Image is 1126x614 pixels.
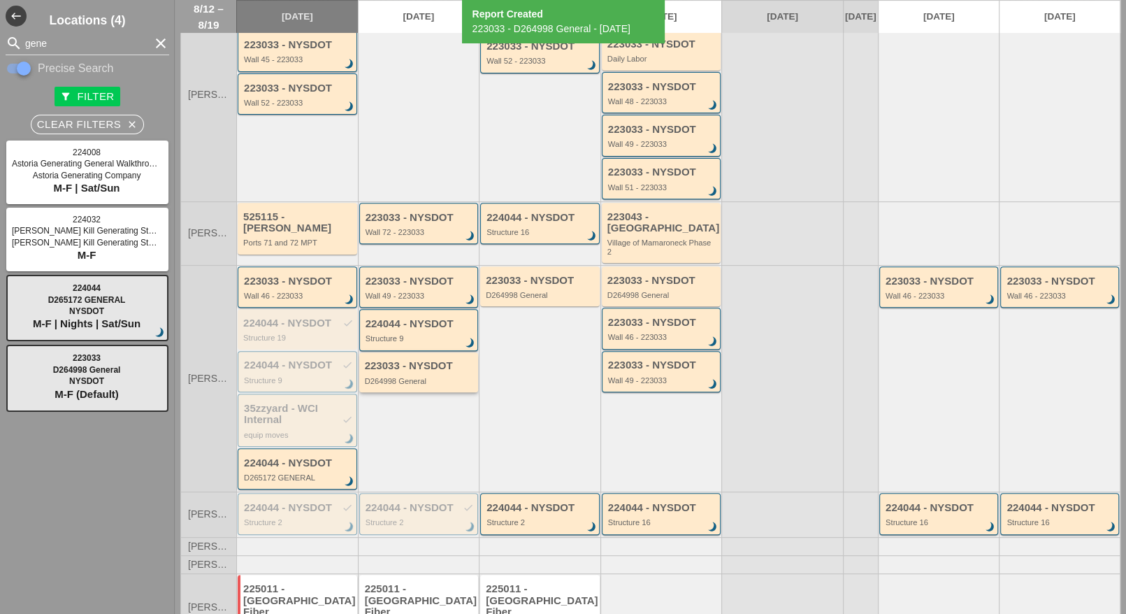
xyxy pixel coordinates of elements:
[244,276,353,287] div: 223033 - NYSDOT
[243,238,354,247] div: Ports 71 and 72 MPT
[244,99,353,107] div: Wall 52 - 223033
[55,87,120,106] button: Filter
[608,140,717,148] div: Wall 49 - 223033
[608,97,717,106] div: Wall 48 - 223033
[366,502,475,514] div: 224044 - NYSDOT
[33,171,141,180] span: Astoria Generating Company
[472,7,658,22] div: Report Created
[608,166,717,178] div: 223033 - NYSDOT
[244,457,353,469] div: 224044 - NYSDOT
[188,1,229,33] span: 8/12 – 8/19
[463,502,474,513] i: check
[78,249,96,261] span: M-F
[463,520,478,535] i: brightness_3
[886,502,995,514] div: 224044 - NYSDOT
[366,212,475,224] div: 223033 - NYSDOT
[584,520,600,535] i: brightness_3
[243,317,354,329] div: 224044 - NYSDOT
[608,183,717,192] div: Wall 51 - 223033
[608,359,717,371] div: 223033 - NYSDOT
[244,376,353,385] div: Structure 9
[983,292,999,308] i: brightness_3
[486,291,596,299] div: D264998 General
[1006,292,1115,300] div: Wall 46 - 223033
[188,228,229,238] span: [PERSON_NAME]
[705,98,721,113] i: brightness_3
[48,295,126,305] span: D265172 GENERAL
[342,414,353,425] i: check
[1006,502,1115,514] div: 224044 - NYSDOT
[366,292,475,300] div: Wall 49 - 223033
[486,518,596,527] div: Structure 2
[188,541,229,552] span: [PERSON_NAME]
[608,81,717,93] div: 223033 - NYSDOT
[33,317,140,329] span: M-F | Nights | Sat/Sun
[73,215,101,224] span: 224032
[486,275,596,287] div: 223033 - NYSDOT
[31,115,145,134] button: Clear Filters
[342,502,353,513] i: check
[342,292,357,308] i: brightness_3
[1104,292,1119,308] i: brightness_3
[463,229,478,244] i: brightness_3
[608,502,717,514] div: 224044 - NYSDOT
[188,559,229,570] span: [PERSON_NAME]
[342,431,357,447] i: brightness_3
[1006,518,1115,527] div: Structure 16
[999,1,1120,33] a: [DATE]
[607,238,718,256] div: Village of Mamaroneck Phase 2
[463,292,478,308] i: brightness_3
[607,211,718,234] div: 223043 - [GEOGRAPHIC_DATA]
[243,334,354,342] div: Structure 19
[608,333,717,341] div: Wall 46 - 223033
[60,91,71,102] i: filter_alt
[366,276,475,287] div: 223033 - NYSDOT
[244,473,353,482] div: D265172 GENERAL
[366,334,475,343] div: Structure 9
[705,520,721,535] i: brightness_3
[722,1,843,33] a: [DATE]
[73,148,101,157] span: 224008
[53,365,121,375] span: D264998 General
[12,226,166,236] span: [PERSON_NAME] Kill Generating Station
[463,336,478,351] i: brightness_3
[244,39,353,51] div: 223033 - NYSDOT
[608,317,717,329] div: 223033 - NYSDOT
[365,377,475,385] div: D264998 General
[6,6,27,27] button: Shrink Sidebar
[608,376,717,385] div: Wall 49 - 223033
[359,1,479,33] a: [DATE]
[886,518,995,527] div: Structure 16
[983,520,999,535] i: brightness_3
[342,377,357,392] i: brightness_3
[886,292,995,300] div: Wall 46 - 223033
[244,55,353,64] div: Wall 45 - 223033
[244,83,353,94] div: 223033 - NYSDOT
[127,119,138,130] i: close
[342,474,357,490] i: brightness_3
[1006,276,1115,287] div: 223033 - NYSDOT
[244,359,353,371] div: 224044 - NYSDOT
[584,58,600,73] i: brightness_3
[188,509,229,520] span: [PERSON_NAME]
[472,22,658,36] div: 223033 - D264998 General - [DATE]
[705,334,721,350] i: brightness_3
[12,238,166,248] span: [PERSON_NAME] Kill Generating Station
[237,1,358,33] a: [DATE]
[608,518,717,527] div: Structure 16
[73,353,101,363] span: 223033
[188,602,229,613] span: [PERSON_NAME]
[188,373,229,384] span: [PERSON_NAME]
[705,184,721,199] i: brightness_3
[12,159,163,169] span: Astoria Generating General Walkthrough
[365,360,475,372] div: 223033 - NYSDOT
[486,228,596,236] div: Structure 16
[6,6,27,27] i: west
[342,99,357,115] i: brightness_3
[886,276,995,287] div: 223033 - NYSDOT
[55,388,119,400] span: M-F (Default)
[244,431,353,439] div: equip moves
[38,62,114,76] label: Precise Search
[607,291,718,299] div: D264998 General
[60,89,114,105] div: Filter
